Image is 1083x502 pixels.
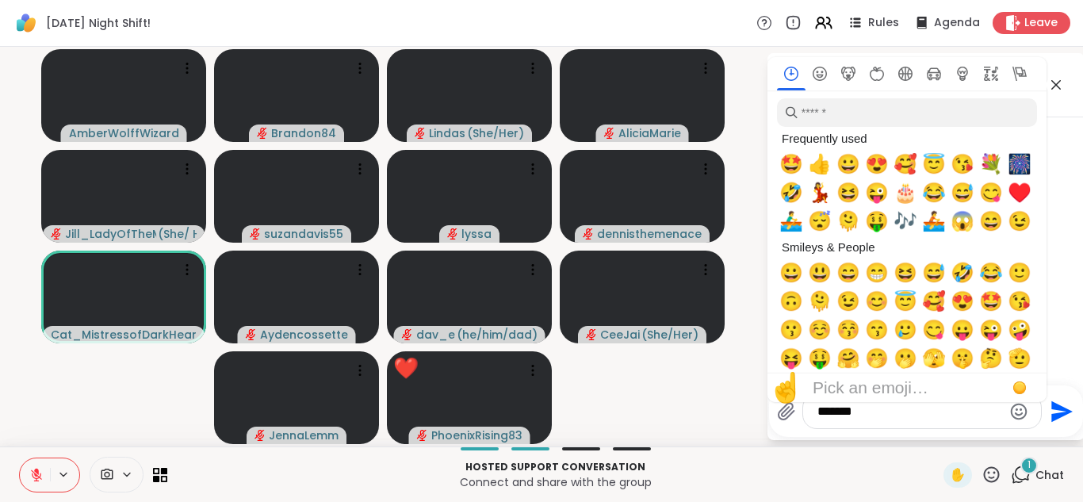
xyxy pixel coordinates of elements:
div: ❤️ [393,353,419,384]
span: dav_e [416,327,455,343]
span: audio-muted [51,228,62,240]
span: audio-muted [583,228,594,240]
span: ✋ [950,466,966,485]
span: audio-muted [604,128,615,139]
button: Emoji picker [1009,402,1028,421]
span: ( he/him/dad ) [457,327,538,343]
span: Lindas [429,125,465,141]
span: lyssa [461,226,492,242]
span: audio-muted [254,430,266,441]
span: Agenda [934,15,980,31]
span: JennaLemm [269,427,339,443]
button: Send [1042,393,1077,429]
p: Hosted support conversation [177,460,934,474]
span: PhoenixRising83 [431,427,522,443]
span: ( She/Her ) [641,327,698,343]
span: Cat_MistressofDarkHearts [51,327,197,343]
span: Leave [1024,15,1058,31]
span: Rules [868,15,899,31]
span: audio-muted [447,228,458,240]
span: Brandon84 [271,125,336,141]
span: Jill_LadyOfTheMountain [65,226,156,242]
span: audio-muted [586,329,597,340]
span: dennisthemenace [597,226,702,242]
span: 1 [1028,458,1031,472]
span: audio-muted [402,329,413,340]
span: ( She/ Her ) [158,226,197,242]
span: [DATE] Night Shift! [46,15,151,31]
span: audio-muted [250,228,261,240]
span: CeeJai [600,327,640,343]
img: ShareWell Logomark [13,10,40,36]
span: Chat [1035,467,1064,483]
textarea: Type your message [817,404,1002,420]
span: AmberWolffWizard [69,125,179,141]
span: AliciaMarie [618,125,681,141]
span: audio-muted [257,128,268,139]
span: audio-muted [246,329,257,340]
span: audio-muted [417,430,428,441]
span: ( She/Her ) [467,125,524,141]
span: audio-muted [415,128,426,139]
p: Connect and share with the group [177,474,934,490]
span: Aydencossette [260,327,348,343]
span: suzandavis55 [264,226,343,242]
